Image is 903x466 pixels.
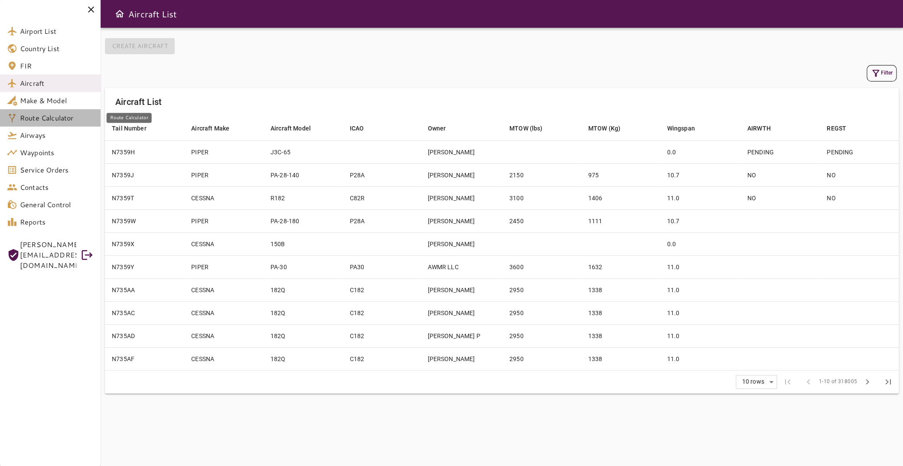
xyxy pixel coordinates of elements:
[20,95,94,106] span: Make & Model
[581,209,660,232] td: 1111
[20,239,76,270] span: [PERSON_NAME][EMAIL_ADDRESS][DOMAIN_NAME]
[588,123,620,134] div: MTOW (Kg)
[427,123,446,134] div: Owner
[660,301,740,324] td: 11.0
[105,324,184,347] td: N735AD
[20,199,94,210] span: General Control
[827,123,857,134] span: REGST
[105,163,184,186] td: N7359J
[191,123,241,134] span: Aircraft Make
[878,371,899,392] span: Last Page
[112,123,158,134] span: Tail Number
[20,26,94,36] span: Airport List
[421,140,502,163] td: [PERSON_NAME]
[107,113,152,123] div: Route Calculator
[111,5,128,23] button: Open drawer
[20,130,94,140] span: Airways
[184,278,264,301] td: CESSNA
[820,140,899,163] td: PENDING
[264,163,343,186] td: PA-28-140
[421,301,502,324] td: [PERSON_NAME]
[20,113,94,123] span: Route Calculator
[660,255,740,278] td: 11.0
[502,255,581,278] td: 3600
[191,123,229,134] div: Aircraft Make
[421,209,502,232] td: [PERSON_NAME]
[502,278,581,301] td: 2950
[502,186,581,209] td: 3100
[747,123,782,134] span: AIRWTH
[820,163,899,186] td: NO
[867,65,896,81] button: Filter
[740,186,820,209] td: NO
[581,301,660,324] td: 1338
[20,147,94,158] span: Waypoints
[105,209,184,232] td: N7359W
[747,123,771,134] div: AIRWTH
[581,186,660,209] td: 1406
[883,377,893,387] span: last_page
[502,163,581,186] td: 2150
[660,209,740,232] td: 10.7
[184,163,264,186] td: PIPER
[509,123,543,134] div: MTOW (lbs)
[421,186,502,209] td: [PERSON_NAME]
[740,378,766,385] div: 10 rows
[740,163,820,186] td: NO
[20,217,94,227] span: Reports
[343,301,421,324] td: C182
[20,43,94,54] span: Country List
[660,140,740,163] td: 0.0
[421,347,502,370] td: [PERSON_NAME]
[427,123,457,134] span: Owner
[581,324,660,347] td: 1338
[105,301,184,324] td: N735AC
[862,377,873,387] span: chevron_right
[421,163,502,186] td: [PERSON_NAME]
[184,209,264,232] td: PIPER
[264,278,343,301] td: 182Q
[660,232,740,255] td: 0.0
[343,324,421,347] td: C182
[115,95,162,109] h6: Aircraft List
[184,186,264,209] td: CESSNA
[20,61,94,71] span: FIR
[105,347,184,370] td: N735AF
[502,301,581,324] td: 2950
[740,140,820,163] td: PENDING
[350,123,375,134] span: ICAO
[421,324,502,347] td: [PERSON_NAME] P
[660,347,740,370] td: 11.0
[20,78,94,88] span: Aircraft
[827,123,846,134] div: REGST
[112,123,147,134] div: Tail Number
[581,255,660,278] td: 1632
[264,347,343,370] td: 182Q
[660,278,740,301] td: 11.0
[660,186,740,209] td: 11.0
[264,324,343,347] td: 182Q
[264,301,343,324] td: 182Q
[350,123,364,134] div: ICAO
[184,347,264,370] td: CESSNA
[20,165,94,175] span: Service Orders
[105,255,184,278] td: N7359Y
[105,232,184,255] td: N7359X
[271,123,311,134] div: Aircraft Model
[667,123,706,134] span: Wingspan
[264,140,343,163] td: J3C-65
[128,7,177,21] h6: Aircraft List
[502,324,581,347] td: 2950
[588,123,632,134] span: MTOW (Kg)
[184,232,264,255] td: CESSNA
[105,140,184,163] td: N7359H
[857,371,878,392] span: Next Page
[20,182,94,192] span: Contacts
[421,255,502,278] td: AWMR LLC
[502,347,581,370] td: 2950
[581,278,660,301] td: 1338
[581,347,660,370] td: 1338
[105,186,184,209] td: N7359T
[581,163,660,186] td: 975
[184,255,264,278] td: PIPER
